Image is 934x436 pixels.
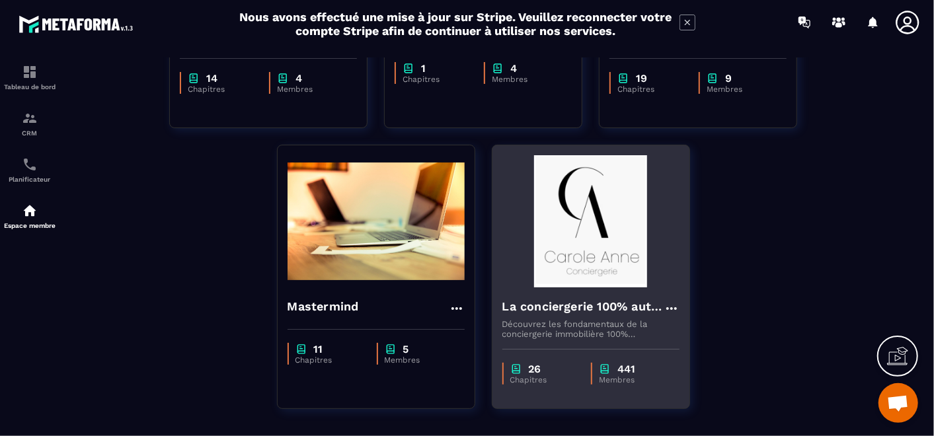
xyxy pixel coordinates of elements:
[385,355,451,365] p: Membres
[492,75,559,84] p: Membres
[421,62,426,75] p: 1
[22,110,38,126] img: formation
[239,10,673,38] h2: Nous avons effectué une mise à jour sur Stripe. Veuillez reconnecter votre compte Stripe afin de ...
[3,222,56,229] p: Espace membre
[617,85,685,94] p: Chapitres
[206,72,217,85] p: 14
[22,64,38,80] img: formation
[277,145,492,425] a: formation-backgroundMastermindchapter11Chapitreschapter5Membres
[492,62,504,75] img: chapter
[502,319,680,339] p: Découvrez les fondamentaux de la conciergerie immobilière 100% automatisée. Cette formation est c...
[502,155,680,287] img: formation-background
[403,343,409,355] p: 5
[3,176,56,183] p: Planificateur
[510,363,522,375] img: chapter
[288,297,359,316] h4: Mastermind
[295,355,364,365] p: Chapitres
[385,343,397,355] img: chapter
[188,72,200,85] img: chapter
[3,83,56,91] p: Tableau de bord
[288,155,465,287] img: formation-background
[295,343,307,355] img: chapter
[492,145,707,425] a: formation-backgroundLa conciergerie 100% automatiséeDécouvrez les fondamentaux de la conciergerie...
[502,297,664,316] h4: La conciergerie 100% automatisée
[599,363,611,375] img: chapter
[22,203,38,219] img: automations
[3,193,56,239] a: automationsautomationsEspace membre
[529,363,541,375] p: 26
[878,383,918,423] div: Ouvrir le chat
[277,72,289,85] img: chapter
[22,157,38,172] img: scheduler
[3,129,56,137] p: CRM
[707,85,773,94] p: Membres
[617,363,635,375] p: 441
[3,100,56,147] a: formationformationCRM
[403,75,471,84] p: Chapitres
[599,375,666,384] p: Membres
[636,72,647,85] p: 19
[19,12,137,36] img: logo
[725,72,732,85] p: 9
[314,343,323,355] p: 11
[510,375,578,384] p: Chapitres
[707,72,719,85] img: chapter
[510,62,517,75] p: 4
[3,54,56,100] a: formationformationTableau de bord
[188,85,256,94] p: Chapitres
[403,62,414,75] img: chapter
[3,147,56,193] a: schedulerschedulerPlanificateur
[617,72,629,85] img: chapter
[277,85,344,94] p: Membres
[295,72,302,85] p: 4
